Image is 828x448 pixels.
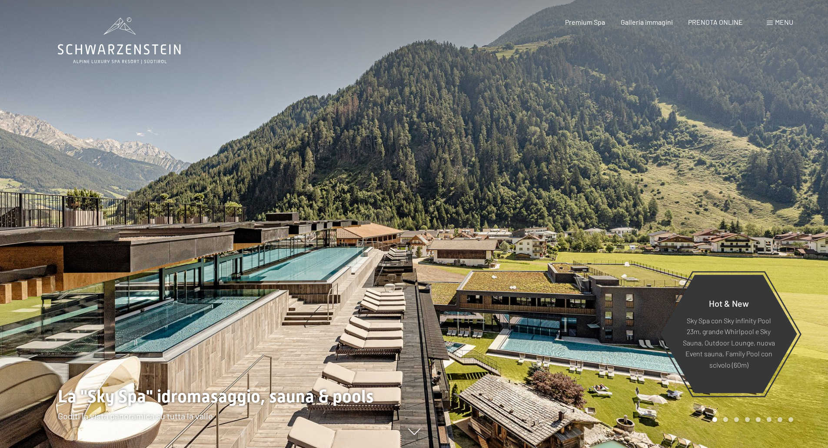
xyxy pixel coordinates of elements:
div: Carousel Page 4 [745,417,750,422]
div: Carousel Page 8 [788,417,793,422]
a: PRENOTA ONLINE [688,18,743,26]
a: Galleria immagini [621,18,673,26]
span: Hot & New [709,298,749,308]
p: Sky Spa con Sky infinity Pool 23m, grande Whirlpool e Sky Sauna, Outdoor Lounge, nuova Event saun... [682,315,776,370]
div: Carousel Page 6 [767,417,771,422]
div: Carousel Page 7 [778,417,782,422]
div: Carousel Pagination [709,417,793,422]
div: Carousel Page 2 [723,417,728,422]
div: Carousel Page 3 [734,417,739,422]
a: Hot & New Sky Spa con Sky infinity Pool 23m, grande Whirlpool e Sky Sauna, Outdoor Lounge, nuova ... [660,274,798,394]
div: Carousel Page 1 (Current Slide) [712,417,717,422]
div: Carousel Page 5 [756,417,761,422]
a: Premium Spa [565,18,605,26]
span: Menu [775,18,793,26]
